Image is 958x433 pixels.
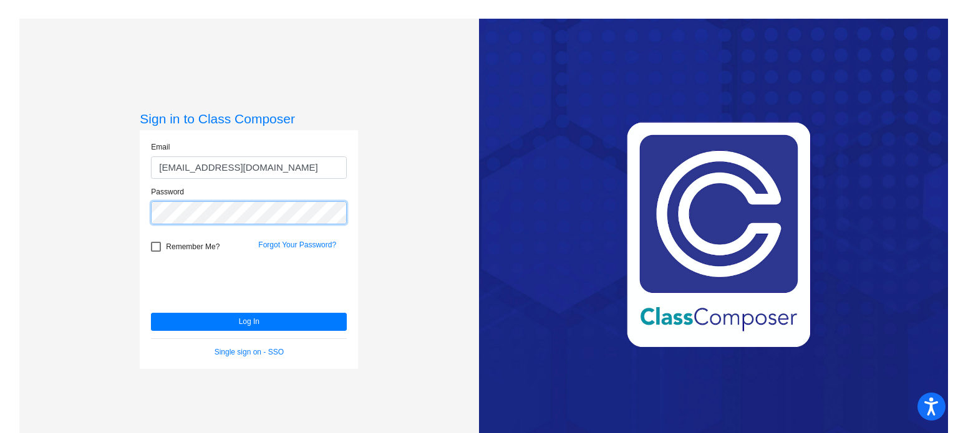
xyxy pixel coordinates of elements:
span: Remember Me? [166,239,220,254]
a: Forgot Your Password? [258,240,336,249]
label: Email [151,141,170,153]
a: Single sign on - SSO [215,348,284,356]
h3: Sign in to Class Composer [140,111,358,126]
iframe: reCAPTCHA [151,258,341,307]
button: Log In [151,313,347,331]
label: Password [151,186,184,197]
